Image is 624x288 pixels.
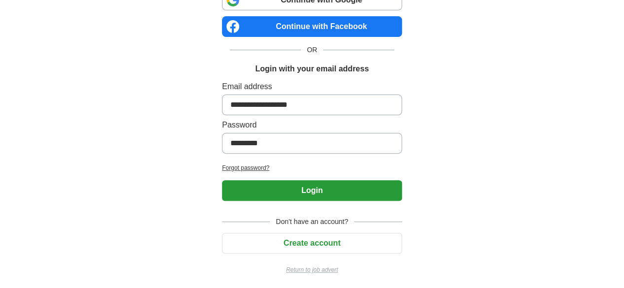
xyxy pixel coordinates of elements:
[222,239,402,247] a: Create account
[222,163,402,172] a: Forgot password?
[301,45,323,55] span: OR
[255,63,368,75] h1: Login with your email address
[222,180,402,201] button: Login
[270,217,354,227] span: Don't have an account?
[222,233,402,254] button: Create account
[222,81,402,93] label: Email address
[222,265,402,274] a: Return to job advert
[222,16,402,37] a: Continue with Facebook
[222,119,402,131] label: Password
